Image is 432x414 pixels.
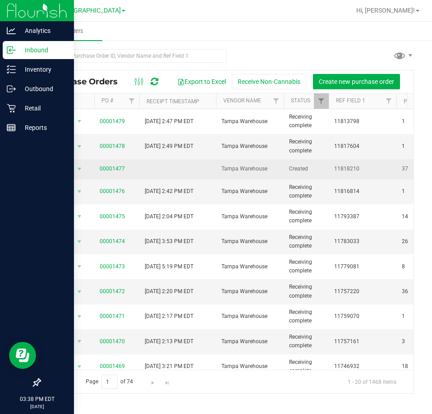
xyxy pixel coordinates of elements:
span: 14 [402,212,427,221]
span: Receiving complete [289,333,323,350]
a: Filter [314,93,329,109]
a: Filter [381,93,396,109]
inline-svg: Analytics [7,26,16,35]
span: 11757161 [334,337,391,346]
span: select [74,360,85,373]
a: PO Lines [404,98,427,105]
a: 00001477 [100,166,125,172]
span: Receiving complete [289,233,323,250]
a: Receipt Timestamp [147,98,199,105]
p: Analytics [16,25,70,36]
span: Receiving complete [289,308,323,325]
span: 11818210 [334,165,391,173]
a: 00001471 [100,313,125,319]
a: 00001475 [100,213,125,220]
span: 1 [402,142,427,151]
span: select [74,163,85,175]
span: 18 [402,362,427,371]
span: 37 [402,165,427,173]
p: 03:38 PM EDT [4,395,70,403]
a: Status [291,97,310,104]
span: Tampa Warehouse [221,337,278,346]
a: Ref Field 1 [336,97,365,104]
span: select [74,335,85,348]
span: Tampa Warehouse [221,362,278,371]
span: 8 [402,262,427,271]
span: Page of 74 [78,375,141,389]
span: 26 [402,237,427,246]
span: Created [289,165,323,173]
span: [DATE] 2:04 PM EDT [145,212,193,221]
a: Go to the last page [161,375,174,387]
inline-svg: Outbound [7,84,16,93]
span: 11746932 [334,362,391,371]
span: select [74,140,85,153]
p: Reports [16,122,70,133]
button: Create new purchase order [313,74,400,89]
a: 00001476 [100,188,125,194]
span: 11816814 [334,187,391,196]
span: select [74,235,85,248]
span: Receiving complete [289,183,323,200]
span: [DATE] 2:49 PM EDT [145,142,193,151]
span: [DATE] 3:21 PM EDT [145,362,193,371]
span: Tampa Warehouse [221,142,278,151]
span: 3 [402,337,427,346]
inline-svg: Inbound [7,46,16,55]
span: 11793387 [334,212,391,221]
span: 11759070 [334,312,391,321]
span: select [74,185,85,198]
p: Inventory [16,64,70,75]
a: 00001479 [100,118,125,124]
a: 00001470 [100,338,125,345]
span: select [74,285,85,298]
span: Tampa Warehouse [221,117,278,126]
span: Tampa Warehouse [221,187,278,196]
a: Go to the next page [147,375,160,387]
span: Receiving complete [289,113,323,130]
span: 1 [402,117,427,126]
input: Search Purchase Order ID, Vendor Name and Ref Field 1 [40,49,227,63]
a: 00001478 [100,143,125,149]
a: 00001472 [100,288,125,294]
span: [DATE] 2:20 PM EDT [145,287,193,296]
span: 1 [402,312,427,321]
a: Filter [269,93,284,109]
inline-svg: Inventory [7,65,16,74]
span: Purchase Orders [47,77,127,87]
span: Tampa Warehouse [221,237,278,246]
span: Receiving complete [289,358,323,375]
p: Outbound [16,83,70,94]
span: Hi, [PERSON_NAME]! [356,7,415,14]
p: Retail [16,103,70,114]
a: 00001474 [100,238,125,244]
span: Tampa Warehouse [221,287,278,296]
inline-svg: Reports [7,123,16,132]
span: [DATE] 3:53 PM EDT [145,237,193,246]
a: Filter [124,93,139,109]
inline-svg: Retail [7,104,16,113]
span: Receiving complete [289,283,323,300]
span: 1 - 20 of 1468 items [340,375,404,388]
span: Tampa Warehouse [221,165,278,173]
input: 1 [101,375,118,389]
span: Tampa Warehouse [221,262,278,271]
span: Tampa Warehouse [221,212,278,221]
span: Receiving complete [289,138,323,155]
span: [DATE] 2:17 PM EDT [145,312,193,321]
span: 11779081 [334,262,391,271]
span: Receiving complete [289,258,323,275]
p: [DATE] [4,403,70,410]
span: select [74,310,85,323]
span: Receiving complete [289,208,323,225]
a: 00001469 [100,363,125,369]
span: [DATE] 2:42 PM EDT [145,187,193,196]
span: 1 [402,187,427,196]
a: PO # [101,97,113,104]
span: 11817604 [334,142,391,151]
a: Vendor Name [223,97,261,104]
span: 11813798 [334,117,391,126]
span: [DATE] 2:13 PM EDT [145,337,193,346]
button: Receive Non-Cannabis [232,74,306,89]
iframe: Resource center [9,342,36,369]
